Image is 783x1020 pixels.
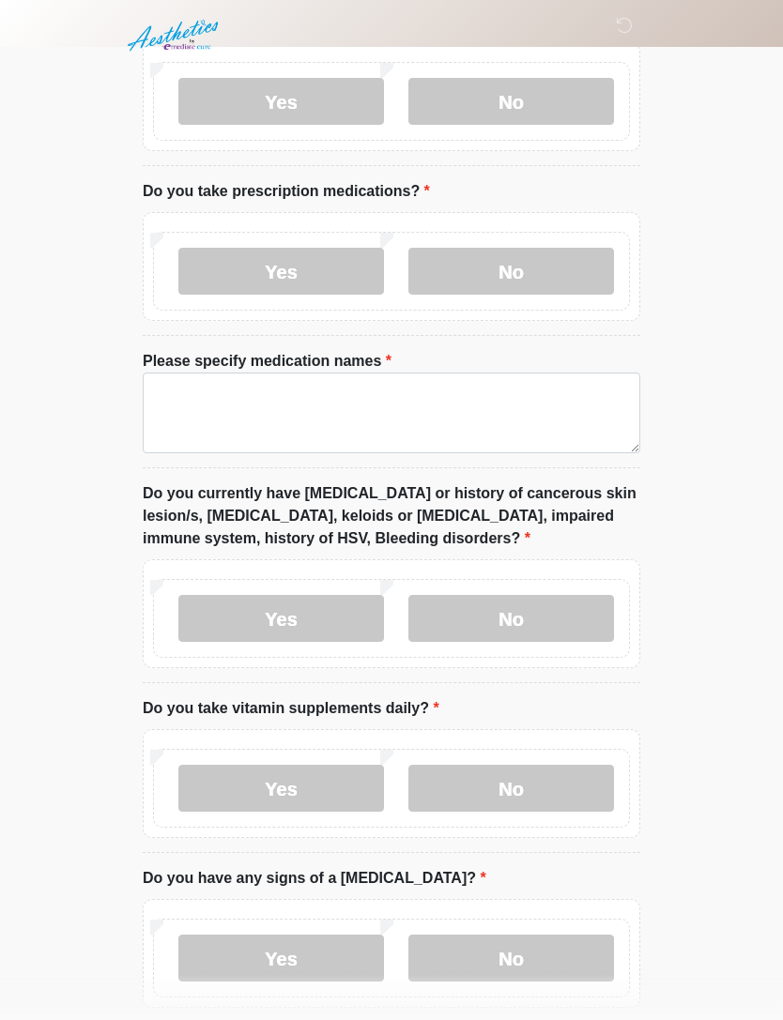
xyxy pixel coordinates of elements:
label: Please specify medication names [143,350,391,373]
label: Do you have any signs of a [MEDICAL_DATA]? [143,867,486,890]
label: Yes [178,78,384,125]
label: Yes [178,248,384,295]
img: Aesthetics by Emediate Cure Logo [124,14,226,57]
label: Do you currently have [MEDICAL_DATA] or history of cancerous skin lesion/s, [MEDICAL_DATA], keloi... [143,482,640,550]
label: No [408,765,614,812]
label: Yes [178,765,384,812]
label: No [408,78,614,125]
label: Do you take vitamin supplements daily? [143,697,439,720]
label: No [408,248,614,295]
label: Yes [178,935,384,982]
label: Do you take prescription medications? [143,180,430,203]
label: No [408,595,614,642]
label: No [408,935,614,982]
label: Yes [178,595,384,642]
